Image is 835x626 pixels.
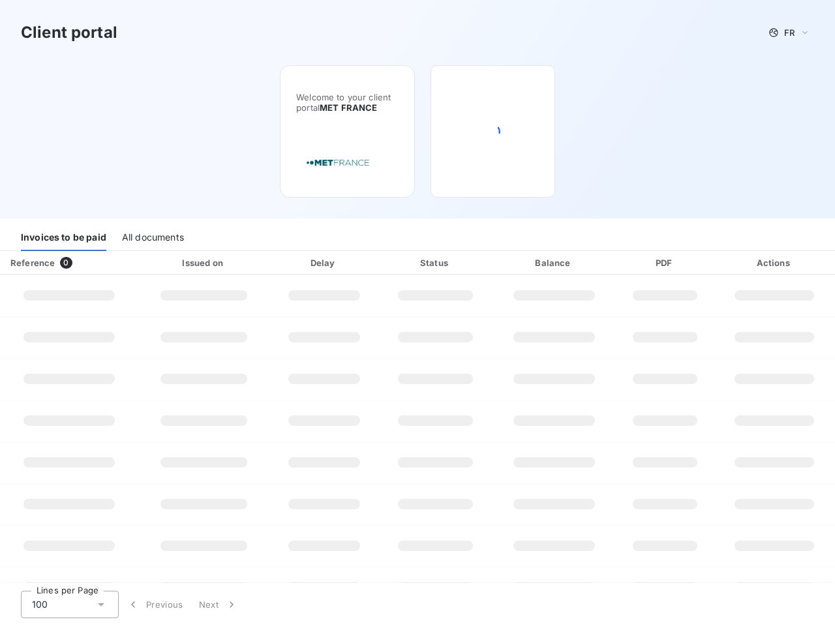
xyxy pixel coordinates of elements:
div: Status [381,256,489,269]
div: Invoices to be paid [21,224,106,251]
div: Delay [272,256,376,269]
div: Reference [10,258,55,268]
div: Actions [716,256,832,269]
button: Next [191,591,246,618]
div: Balance [495,256,614,269]
span: FR [784,27,795,38]
div: Issued on [141,256,267,269]
span: Welcome to your client portal [296,92,399,113]
span: 100 [32,598,48,611]
h3: Client portal [21,21,117,44]
div: All documents [122,224,184,251]
div: PDF [618,256,711,269]
img: Company logo [296,144,380,181]
span: 0 [60,257,72,269]
span: MET FRANCE [320,102,378,113]
button: Previous [119,591,191,618]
